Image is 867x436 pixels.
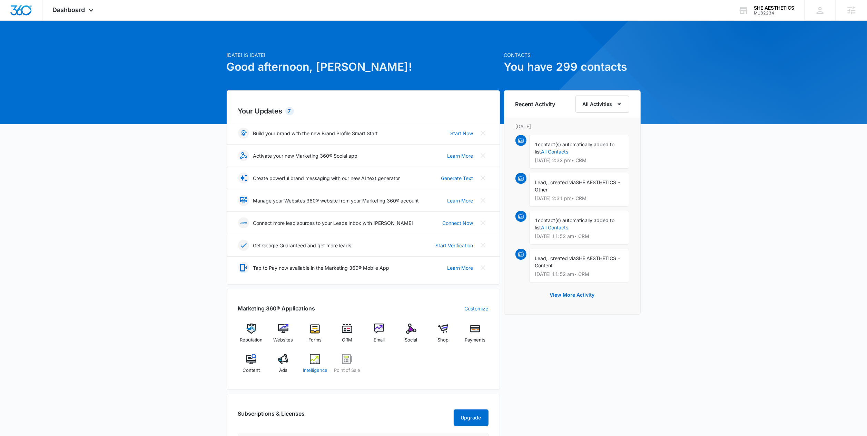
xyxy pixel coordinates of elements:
span: CRM [342,337,352,344]
span: Lead, [535,179,548,185]
h1: Good afternoon, [PERSON_NAME]! [227,59,500,75]
h1: You have 299 contacts [504,59,641,75]
button: Close [477,262,489,273]
a: Forms [302,324,328,348]
span: 1 [535,141,538,147]
a: Point of Sale [334,354,361,379]
a: All Contacts [541,225,569,230]
div: account id [754,11,794,16]
p: Get Google Guaranteed and get more leads [253,242,352,249]
button: Close [477,150,489,161]
span: SHE AESTHETICS - Content [535,255,621,268]
p: Build your brand with the new Brand Profile Smart Start [253,130,378,137]
button: Upgrade [454,409,489,426]
span: Content [243,367,260,374]
a: Content [238,354,265,379]
p: Activate your new Marketing 360® Social app [253,152,358,159]
a: Email [366,324,393,348]
button: Close [477,240,489,251]
p: Tap to Pay now available in the Marketing 360® Mobile App [253,264,390,271]
span: Forms [308,337,322,344]
a: Generate Text [441,175,473,182]
a: All Contacts [541,149,569,155]
span: Websites [273,337,293,344]
button: Close [477,195,489,206]
p: [DATE] 11:52 am • CRM [535,272,623,277]
a: Reputation [238,324,265,348]
div: account name [754,5,794,11]
span: Shop [437,337,449,344]
button: All Activities [575,96,629,113]
p: Contacts [504,51,641,59]
a: Learn More [447,152,473,159]
h6: Recent Activity [515,100,555,108]
a: Start Now [451,130,473,137]
button: Close [477,217,489,228]
p: [DATE] 11:52 am • CRM [535,234,623,239]
a: Connect Now [443,219,473,227]
a: Learn More [447,264,473,271]
a: Shop [430,324,456,348]
p: [DATE] 2:32 pm • CRM [535,158,623,163]
span: SHE AESTHETICS - Other [535,179,621,192]
h2: Your Updates [238,106,489,116]
span: Payments [465,337,485,344]
button: Close [477,172,489,184]
span: Reputation [240,337,263,344]
h2: Subscriptions & Licenses [238,409,305,423]
span: , created via [548,255,576,261]
div: 7 [285,107,294,115]
p: Manage your Websites 360® website from your Marketing 360® account [253,197,419,204]
a: Customize [465,305,489,312]
p: [DATE] is [DATE] [227,51,500,59]
h2: Marketing 360® Applications [238,304,315,313]
span: 1 [535,217,538,223]
span: Social [405,337,417,344]
a: Websites [270,324,296,348]
span: Email [374,337,385,344]
span: Dashboard [53,6,85,13]
a: Payments [462,324,489,348]
button: Close [477,128,489,139]
p: [DATE] [515,123,629,130]
span: contact(s) automatically added to list [535,141,615,155]
p: Create powerful brand messaging with our new AI text generator [253,175,400,182]
span: contact(s) automatically added to list [535,217,615,230]
a: Social [398,324,424,348]
button: View More Activity [543,287,602,303]
a: Learn More [447,197,473,204]
a: Intelligence [302,354,328,379]
span: Point of Sale [334,367,360,374]
a: CRM [334,324,361,348]
a: Start Verification [436,242,473,249]
span: Lead, [535,255,548,261]
span: Ads [279,367,287,374]
a: Ads [270,354,296,379]
p: Connect more lead sources to your Leads Inbox with [PERSON_NAME] [253,219,413,227]
span: Intelligence [303,367,327,374]
p: [DATE] 2:31 pm • CRM [535,196,623,201]
span: , created via [548,179,576,185]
